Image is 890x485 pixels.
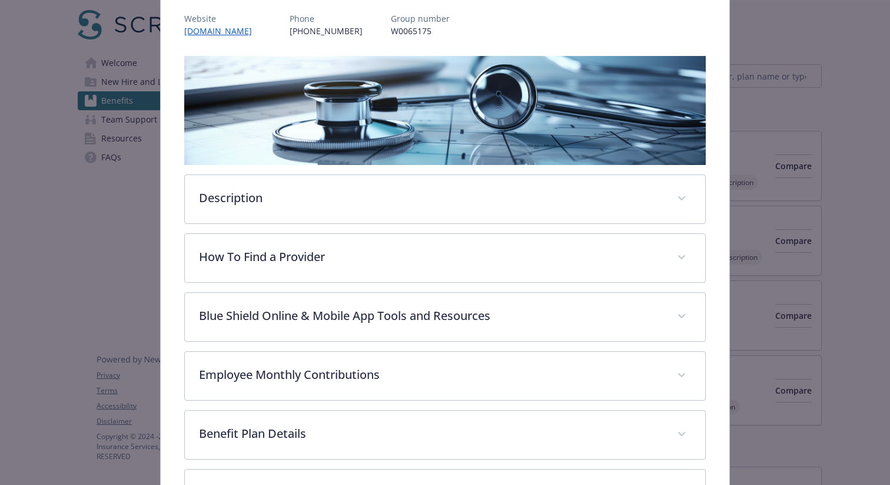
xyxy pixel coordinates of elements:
div: Benefit Plan Details [185,411,705,459]
p: How To Find a Provider [199,248,663,266]
a: [DOMAIN_NAME] [184,25,261,37]
p: Blue Shield Online & Mobile App Tools and Resources [199,307,663,325]
p: W0065175 [391,25,450,37]
div: Description [185,175,705,223]
p: Employee Monthly Contributions [199,366,663,384]
p: [PHONE_NUMBER] [290,25,363,37]
p: Description [199,189,663,207]
div: Blue Shield Online & Mobile App Tools and Resources [185,293,705,341]
div: Employee Monthly Contributions [185,352,705,400]
p: Phone [290,12,363,25]
p: Group number [391,12,450,25]
p: Benefit Plan Details [199,425,663,443]
p: Website [184,12,261,25]
div: How To Find a Provider [185,234,705,282]
img: banner [184,56,706,165]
